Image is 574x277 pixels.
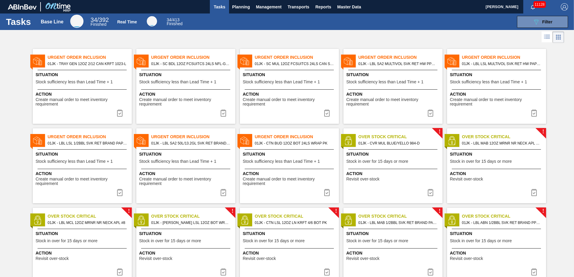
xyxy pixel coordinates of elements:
[243,231,337,237] span: Situation
[358,140,438,147] span: 01JK - CVR MUL BLUE/YELLO 984-D
[139,159,216,164] span: Stock sufficiency less than Lead Time + 1
[151,61,231,67] span: 01JK - SC BDL 12OZ FCSUITCS 24LS NFL-GENERIC SHIELD HULK HANDLE
[48,54,132,61] span: Urgent Order Inclusion
[542,209,544,213] span: !
[139,231,234,237] span: Situation
[167,18,183,26] div: Real Time
[147,16,157,26] div: Real Time
[527,186,541,198] div: Complete task: 6892718
[216,107,231,119] div: Complete task: 6892984
[530,268,538,276] img: icon-task complete
[139,239,201,243] span: Stock in over for 15 days or more
[447,57,456,66] img: status
[243,72,337,78] span: Situation
[423,186,438,198] button: icon-task complete
[255,140,334,147] span: 01JK - CTN BUD 12OZ BOT 24LS WRAP PK
[346,97,441,107] span: Create manual order to meet inventory requirement
[462,140,541,147] span: 01JK - LBL MAB 12OZ MRNR NR NECK APL #8 NAC
[151,54,235,61] span: Urgent Order Inclusion
[450,256,483,261] span: Revisit over-stock
[36,250,130,256] span: Action
[255,213,339,219] span: Over Stock Critical
[48,61,127,67] span: 01JK - TRAY GEN 12OZ 2/12 CAN KRFT 1023-L
[220,109,227,117] img: icon-task complete
[346,177,379,181] span: Revisit over-stock
[48,213,132,219] span: Over Stock Critical
[151,140,231,147] span: 01JK - LBL SA2 50L/13.2GL SVK RET BRAND PPS #4
[423,107,438,119] button: icon-task complete
[344,216,353,225] img: status
[243,151,337,157] span: Situation
[139,151,234,157] span: Situation
[358,134,443,140] span: Over Stock Critical
[358,54,443,61] span: Urgent Order Inclusion
[427,189,434,196] img: icon-task complete
[358,213,443,219] span: Over Stock Critical
[243,91,337,97] span: Action
[48,140,127,147] span: 01JK - LBL LSL 1/2BBL SVK RET BRAND PAPER
[139,256,172,261] span: Revisit over-stock
[240,57,249,66] img: status
[139,80,216,84] span: Stock sufficiency less than Lead Time + 1
[137,216,146,225] img: status
[527,186,541,198] button: icon-task complete
[36,239,98,243] span: Stock in over for 15 days or more
[344,57,353,66] img: status
[255,54,339,61] span: Urgent Order Inclusion
[450,177,483,181] span: Revisit over-stock
[91,16,97,23] span: 34
[450,239,512,243] span: Stock in over for 15 days or more
[151,219,231,226] span: 01JK - CARR LSL 12OZ BOT WRAP BSKT 6/12 BOT PK
[542,31,553,43] div: List Vision
[139,72,234,78] span: Situation
[346,72,441,78] span: Situation
[344,136,353,145] img: status
[450,91,545,97] span: Action
[553,31,564,43] div: Card Vision
[113,186,127,198] button: icon-task complete
[256,3,282,10] span: Management
[128,209,130,213] span: !
[91,16,109,23] span: / 392
[116,268,123,276] img: icon-task complete
[346,239,408,243] span: Stock in over for 15 days or more
[36,231,130,237] span: Situation
[462,213,546,219] span: Over Stock Critical
[48,134,132,140] span: Urgent Order Inclusion
[523,3,542,11] button: Notifications
[320,186,334,198] div: Complete task: 6893049
[137,57,146,66] img: status
[243,250,337,256] span: Action
[139,97,234,107] span: Create manual order to meet inventory requirement
[36,171,130,177] span: Action
[41,19,64,25] div: Base Line
[167,17,171,22] span: 34
[33,57,42,66] img: status
[527,107,541,119] div: Complete task: 6892994
[70,15,83,28] div: Base Line
[450,72,545,78] span: Situation
[231,209,233,213] span: !
[113,186,127,198] div: Complete task: 6892995
[139,171,234,177] span: Action
[91,22,107,27] span: Finished
[346,91,441,97] span: Action
[116,109,123,117] img: icon-task complete
[48,219,127,226] span: 01JK - LBL MCL 12OZ MRNR NR NECK APL #8
[450,97,545,107] span: Create manual order to meet inventory requirement
[36,91,130,97] span: Action
[315,3,331,10] span: Reports
[346,256,379,261] span: Revisit over-stock
[113,107,127,119] button: icon-task complete
[36,159,113,164] span: Stock sufficiency less than Lead Time + 1
[36,256,69,261] span: Revisit over-stock
[346,151,441,157] span: Situation
[462,134,546,140] span: Over Stock Critical
[323,109,331,117] img: icon-task complete
[243,177,337,186] span: Create manual order to meet inventory requirement
[450,159,512,164] span: Stock in over for 15 days or more
[439,209,440,213] span: !
[91,17,109,26] div: Base Line
[220,268,227,276] img: icon-task complete
[243,239,305,243] span: Stock in over for 15 days or more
